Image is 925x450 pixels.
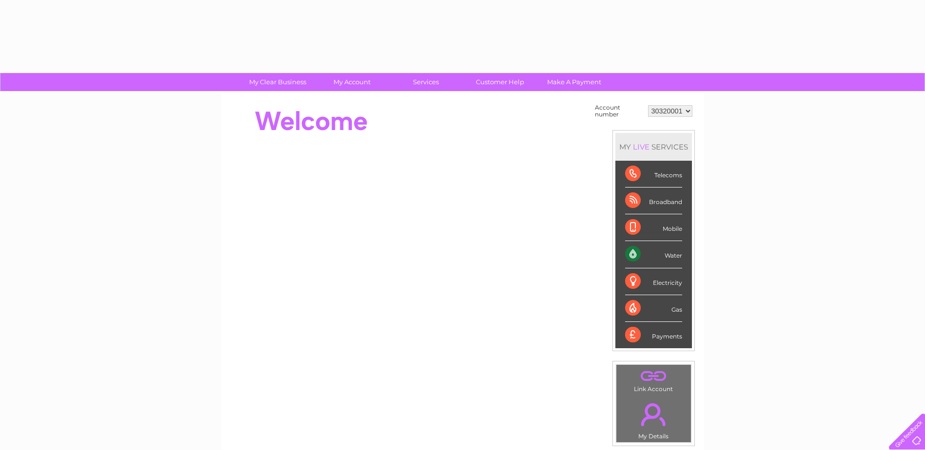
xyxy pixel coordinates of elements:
td: My Details [616,395,691,443]
a: My Clear Business [237,73,318,91]
div: Water [625,241,682,268]
div: Electricity [625,268,682,295]
a: Make A Payment [534,73,614,91]
div: Telecoms [625,161,682,187]
div: Payments [625,322,682,348]
div: Mobile [625,214,682,241]
a: Customer Help [460,73,540,91]
div: LIVE [631,142,651,151]
div: Gas [625,295,682,322]
td: Account number [592,102,646,120]
a: My Account [312,73,392,91]
a: . [619,397,689,431]
div: MY SERVICES [615,133,692,161]
a: Services [386,73,466,91]
div: Broadband [625,187,682,214]
td: Link Account [616,364,691,395]
a: . [619,367,689,384]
